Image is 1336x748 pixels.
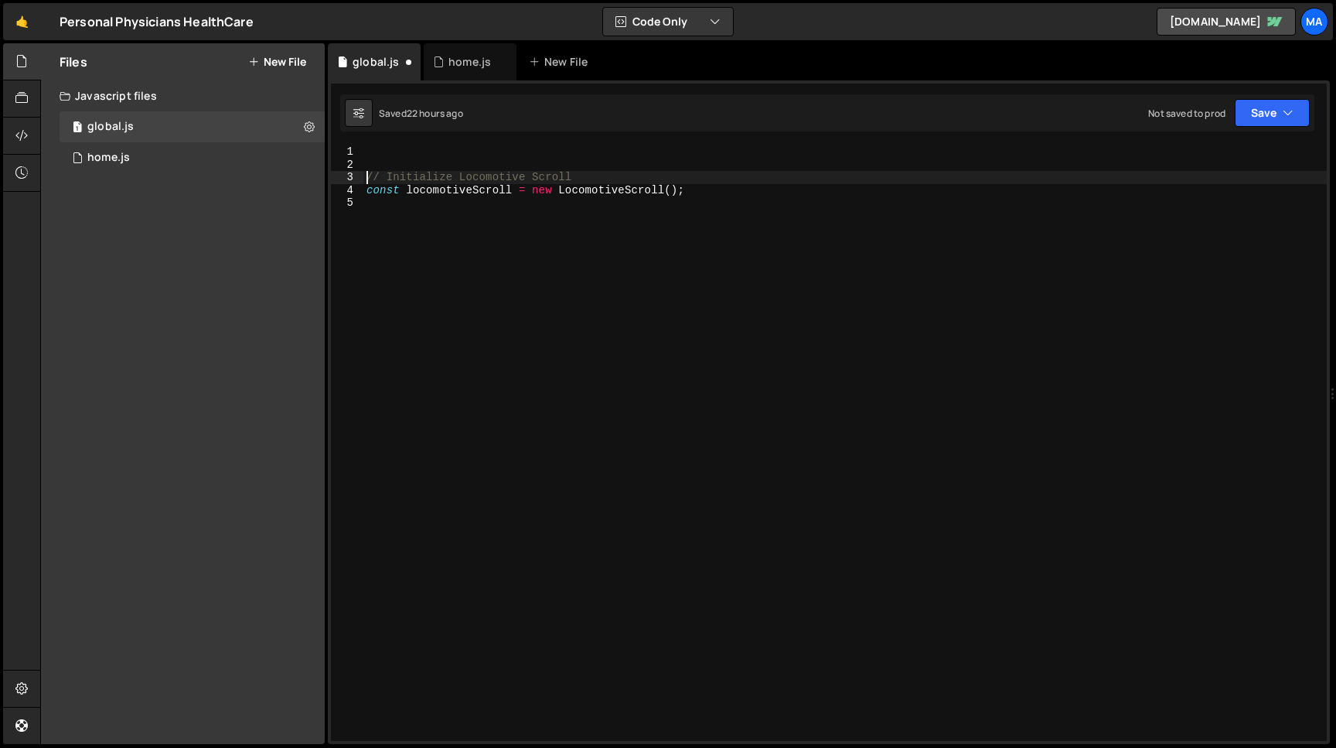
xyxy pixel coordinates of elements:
div: 2 [331,159,363,172]
span: 1 [73,122,82,135]
div: Saved [379,107,463,120]
div: 3 [331,171,363,184]
div: Personal Physicians HealthCare [60,12,254,31]
div: 17171/47431.js [60,142,325,173]
a: Ma [1300,8,1328,36]
button: New File [248,56,306,68]
div: 5 [331,196,363,210]
a: [DOMAIN_NAME] [1157,8,1296,36]
div: 22 hours ago [407,107,463,120]
button: Code Only [603,8,733,36]
div: New File [529,54,594,70]
div: Not saved to prod [1148,107,1225,120]
div: 1 [331,145,363,159]
a: 🤙 [3,3,41,40]
div: home.js [448,54,491,70]
div: 4 [331,184,363,197]
div: Javascript files [41,80,325,111]
h2: Files [60,53,87,70]
div: global.js [353,54,399,70]
button: Save [1235,99,1310,127]
div: global.js [87,120,134,134]
div: home.js [87,151,130,165]
div: 17171/47430.js [60,111,325,142]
